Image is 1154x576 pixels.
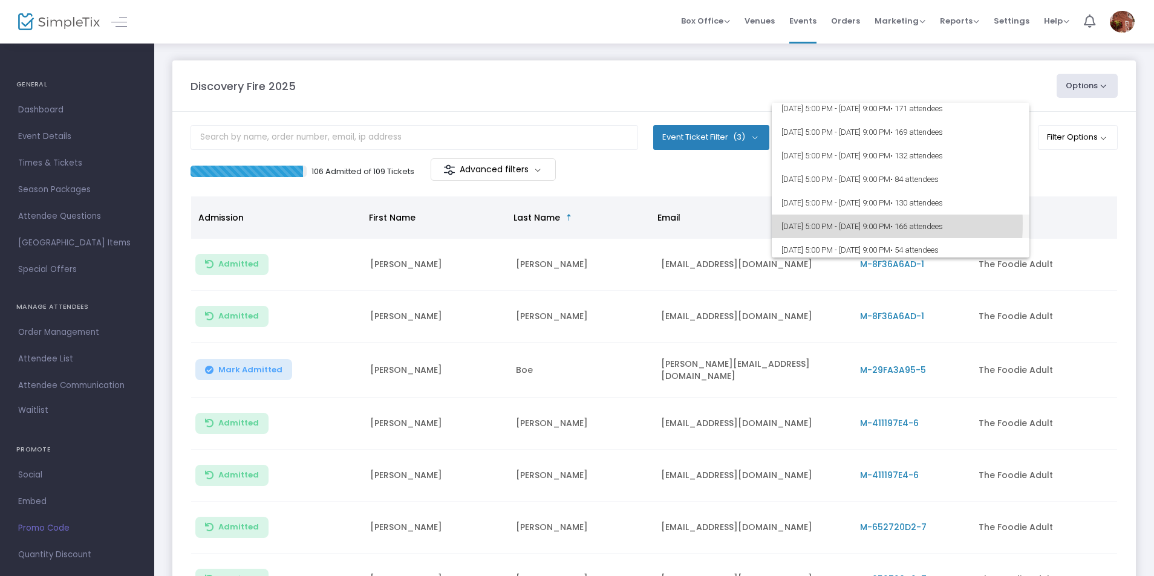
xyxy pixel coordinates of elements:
[781,167,1020,191] span: [DATE] 5:00 PM - [DATE] 9:00 PM
[781,191,1020,215] span: [DATE] 5:00 PM - [DATE] 9:00 PM
[890,128,943,137] span: • 169 attendees
[890,175,939,184] span: • 84 attendees
[781,144,1020,167] span: [DATE] 5:00 PM - [DATE] 9:00 PM
[890,151,943,160] span: • 132 attendees
[890,222,943,231] span: • 166 attendees
[781,215,1020,238] span: [DATE] 5:00 PM - [DATE] 9:00 PM
[781,238,1020,262] span: [DATE] 5:00 PM - [DATE] 9:00 PM
[890,198,943,207] span: • 130 attendees
[890,104,943,113] span: • 171 attendees
[781,97,1020,120] span: [DATE] 5:00 PM - [DATE] 9:00 PM
[890,245,939,254] span: • 54 attendees
[781,120,1020,144] span: [DATE] 5:00 PM - [DATE] 9:00 PM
